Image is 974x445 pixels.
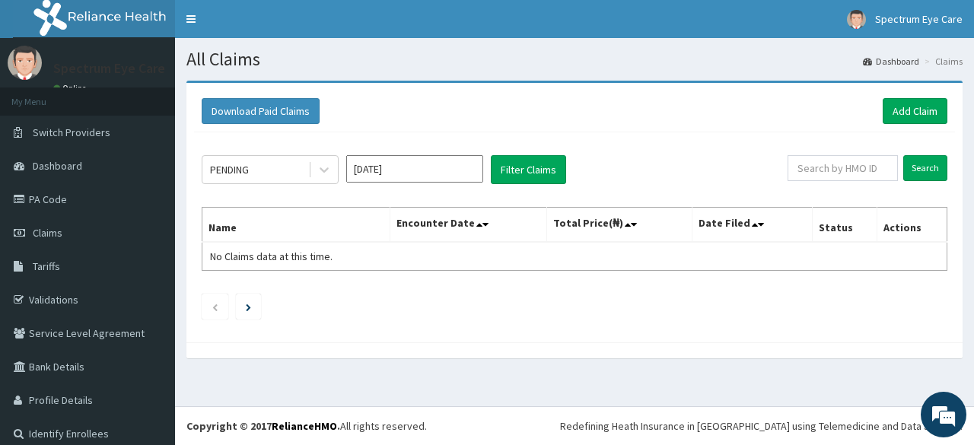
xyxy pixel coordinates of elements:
li: Claims [921,55,963,68]
span: Spectrum Eye Care [875,12,963,26]
button: Download Paid Claims [202,98,320,124]
th: Total Price(₦) [546,208,692,243]
a: Dashboard [863,55,919,68]
a: Previous page [212,300,218,313]
a: Online [53,83,90,94]
h1: All Claims [186,49,963,69]
span: Switch Providers [33,126,110,139]
input: Search by HMO ID [788,155,898,181]
th: Date Filed [692,208,812,243]
img: User Image [8,46,42,80]
span: Claims [33,226,62,240]
div: Redefining Heath Insurance in [GEOGRAPHIC_DATA] using Telemedicine and Data Science! [560,418,963,434]
a: Add Claim [883,98,947,124]
a: Next page [246,300,251,313]
a: RelianceHMO [272,419,337,433]
th: Name [202,208,390,243]
input: Search [903,155,947,181]
button: Filter Claims [491,155,566,184]
span: Tariffs [33,259,60,273]
input: Select Month and Year [346,155,483,183]
th: Encounter Date [390,208,546,243]
th: Status [812,208,877,243]
div: PENDING [210,162,249,177]
strong: Copyright © 2017 . [186,419,340,433]
footer: All rights reserved. [175,406,974,445]
th: Actions [877,208,947,243]
span: Dashboard [33,159,82,173]
p: Spectrum Eye Care [53,62,165,75]
img: User Image [847,10,866,29]
span: No Claims data at this time. [210,250,333,263]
